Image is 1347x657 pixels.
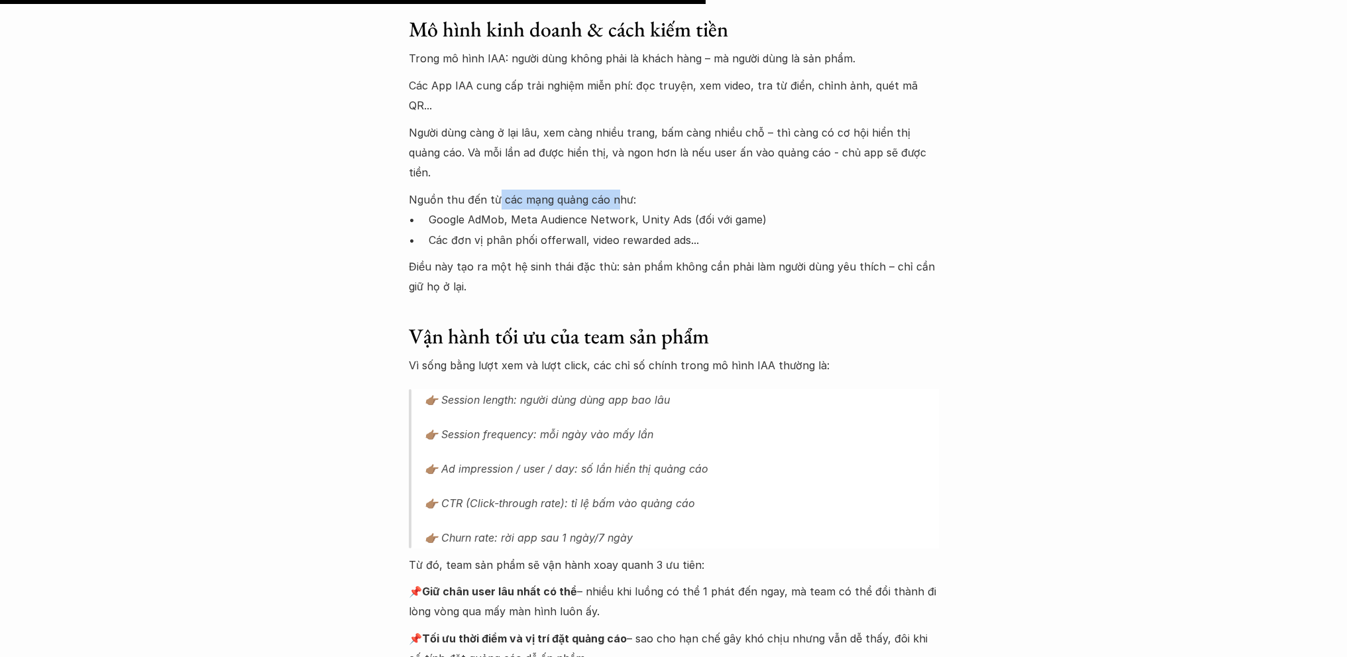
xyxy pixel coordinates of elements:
[409,123,939,183] p: Người dùng càng ở lại lâu, xem càng nhiều trang, bấm càng nhiều chỗ – thì càng có cơ hội hiển thị...
[409,355,939,375] p: Vì sống bằng lượt xem và lượt click, các chỉ số chính trong mô hình IAA thường là:
[429,209,939,229] p: Google AdMob, Meta Audience Network, Unity Ads (đối với game)
[422,632,627,645] strong: Tối ưu thời điểm và vị trí đặt quảng cáo
[409,190,939,209] p: Nguồn thu đến từ các mạng quảng cáo như:
[425,458,939,479] p: 👉🏽 Ad impression / user / day: số lần hiển thị quảng cáo
[429,230,939,250] p: Các đơn vị phân phối offerwall, video rewarded ads...
[409,555,939,575] p: Từ đó, team sản phẩm sẽ vận hành xoay quanh 3 ưu tiên:
[425,527,939,548] p: 👉🏽 Churn rate: rời app sau 1 ngày/7 ngày
[409,17,939,42] h3: Mô hình kinh doanh & cách kiếm tiền
[422,585,577,598] strong: Giữ chân user lâu nhất có thể
[425,424,939,445] p: 👉🏽 Session frequency: mỗi ngày vào mấy lần
[409,581,939,622] p: 📌 – nhiều khi luồng có thể 1 phát đến ngay, mà team có thể đổi thành đi lòng vòng qua mấy màn hìn...
[425,493,939,514] p: 👉🏽 CTR (Click-through rate): tỉ lệ bấm vào quảng cáo
[425,389,939,410] p: 👉🏽 Session length: người dùng dùng app bao lâu
[409,48,939,68] p: Trong mô hình IAA: người dùng không phải là khách hàng – mà người dùng là sản phẩm.
[409,324,939,349] h3: Vận hành tối ưu của team sản phẩm
[409,257,939,297] p: Điều này tạo ra một hệ sinh thái đặc thù: sản phẩm không cần phải làm người dùng yêu thích – chỉ ...
[409,76,939,116] p: Các App IAA cung cấp trải nghiệm miễn phí: đọc truyện, xem video, tra từ điển, chỉnh ảnh, quét mã...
